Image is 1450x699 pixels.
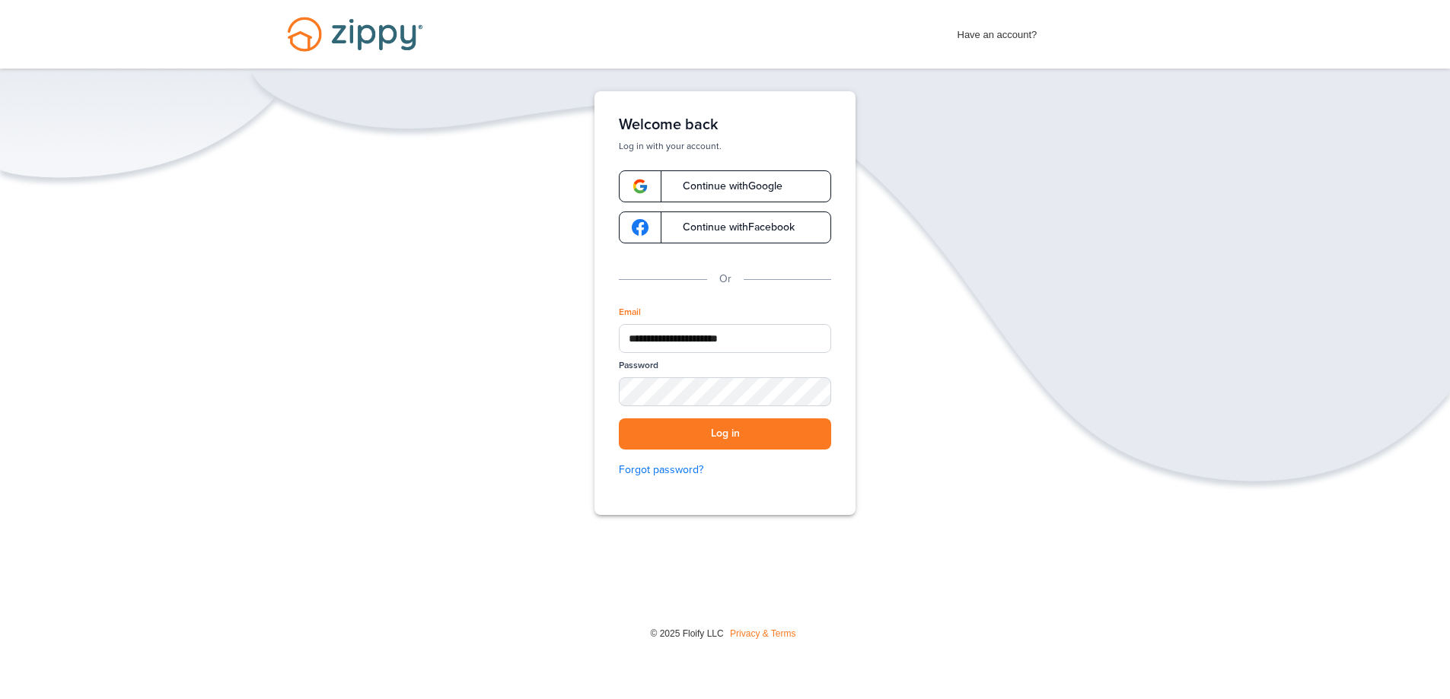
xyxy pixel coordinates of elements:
a: google-logoContinue withFacebook [619,211,831,243]
input: Password [619,377,831,406]
label: Password [619,359,658,372]
span: © 2025 Floify LLC [650,628,723,639]
a: Privacy & Terms [730,628,795,639]
img: google-logo [632,178,649,195]
a: Forgot password? [619,462,831,478]
img: google-logo [632,219,649,236]
span: Continue with Facebook [668,222,795,233]
span: Have an account? [958,19,1037,43]
p: Or [719,271,731,288]
p: Log in with your account. [619,140,831,152]
span: Continue with Google [668,181,782,192]
h1: Welcome back [619,116,831,134]
input: Email [619,324,831,353]
a: google-logoContinue withGoogle [619,170,831,202]
button: Log in [619,418,831,450]
label: Email [619,306,641,319]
